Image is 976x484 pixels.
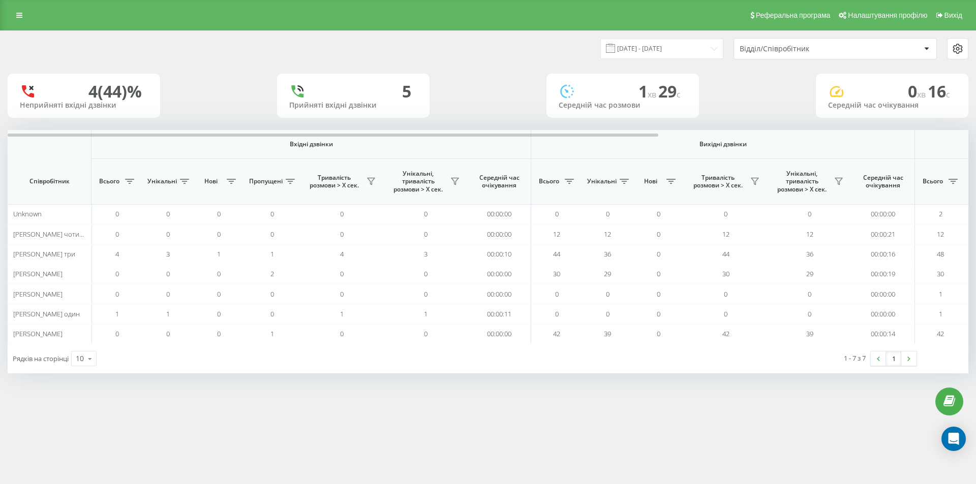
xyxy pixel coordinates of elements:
span: 0 [657,249,660,259]
span: 0 [217,309,221,318]
span: 0 [606,309,609,318]
span: 0 [340,329,344,338]
span: 42 [553,329,560,338]
span: 0 [555,309,559,318]
span: 0 [424,329,428,338]
span: 0 [424,209,428,218]
span: [PERSON_NAME] один [13,309,80,318]
span: 42 [722,329,729,338]
span: Рядків на сторінці [13,354,69,363]
span: 29 [658,80,681,102]
span: 3 [166,249,170,259]
span: 1 [939,289,942,299]
span: 4 [340,249,344,259]
span: 1 [217,249,221,259]
span: 0 [808,209,811,218]
span: 0 [115,289,119,299]
div: Open Intercom Messenger [941,427,966,451]
span: 1 [270,329,274,338]
span: Всього [920,177,945,185]
span: [PERSON_NAME] [13,269,63,278]
span: хв [917,89,928,100]
span: 0 [657,209,660,218]
span: 0 [166,269,170,278]
span: 0 [340,209,344,218]
span: 0 [217,329,221,338]
span: 44 [722,249,729,259]
td: 00:00:16 [851,244,915,264]
a: 1 [886,351,901,366]
span: 30 [722,269,729,278]
span: 1 [166,309,170,318]
span: Тривалість розмови > Х сек. [305,174,363,189]
span: 3 [424,249,428,259]
span: 0 [217,230,221,239]
td: 00:00:11 [468,304,531,324]
span: c [677,89,681,100]
td: 00:00:00 [468,204,531,224]
td: 00:00:00 [468,324,531,344]
span: 0 [217,209,221,218]
td: 00:00:10 [468,244,531,264]
span: 0 [166,230,170,239]
span: 44 [553,249,560,259]
span: 29 [604,269,611,278]
span: 1 [638,80,658,102]
span: Тривалість розмови > Х сек. [689,174,747,189]
span: 0 [166,329,170,338]
span: 0 [115,230,119,239]
span: 0 [270,209,274,218]
span: [PERSON_NAME] [13,329,63,338]
span: 0 [724,289,727,299]
span: Співробітник [16,177,82,185]
span: 0 [166,209,170,218]
span: 0 [270,289,274,299]
span: 0 [724,209,727,218]
span: 0 [340,230,344,239]
span: 0 [657,269,660,278]
span: Нові [638,177,663,185]
span: Реферальна програма [756,11,831,19]
span: [PERSON_NAME] [13,289,63,299]
span: 0 [217,269,221,278]
span: 0 [908,80,928,102]
span: Вихідні дзвінки [555,140,891,148]
div: Середній час розмови [559,101,687,110]
span: 36 [806,249,813,259]
span: 48 [937,249,944,259]
span: 0 [657,230,660,239]
span: 1 [939,309,942,318]
span: 0 [606,289,609,299]
div: Прийняті вхідні дзвінки [289,101,417,110]
span: 0 [217,289,221,299]
span: 0 [808,289,811,299]
span: 12 [604,230,611,239]
td: 00:00:19 [851,264,915,284]
span: 0 [724,309,727,318]
span: 0 [555,289,559,299]
span: 0 [606,209,609,218]
div: 4 (44)% [88,82,142,101]
span: Вхідні дзвінки [118,140,504,148]
span: 1 [340,309,344,318]
span: 1 [115,309,119,318]
span: 2 [270,269,274,278]
span: 0 [424,230,428,239]
span: 1 [424,309,428,318]
span: 42 [937,329,944,338]
span: 39 [806,329,813,338]
span: 0 [808,309,811,318]
span: 0 [115,209,119,218]
td: 00:00:00 [851,304,915,324]
span: 4 [115,249,119,259]
span: Середній час очікування [859,174,907,189]
span: хв [648,89,658,100]
div: 5 [402,82,411,101]
span: Унікальні [147,177,177,185]
td: 00:00:00 [468,284,531,304]
span: Унікальні, тривалість розмови > Х сек. [389,170,447,193]
td: 00:00:21 [851,224,915,244]
span: 0 [115,269,119,278]
span: 29 [806,269,813,278]
span: Унікальні [587,177,617,185]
